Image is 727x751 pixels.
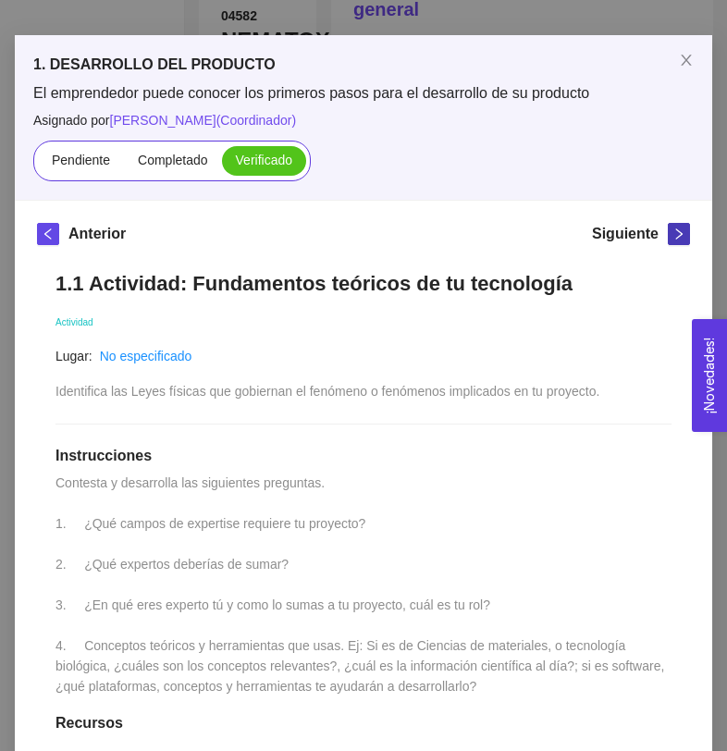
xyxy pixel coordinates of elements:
span: Contesta y desarrolla las siguientes preguntas. 1. ¿Qué campos de expertise requiere tu proyecto?... [55,475,668,694]
span: Actividad [55,317,93,327]
button: Close [660,35,712,87]
h1: Instrucciones [55,447,672,465]
article: Lugar: [55,346,92,366]
h1: Recursos [55,714,672,733]
span: Verificado [236,153,292,167]
span: Asignado por [33,110,694,130]
span: El emprendedor puede conocer los primeros pasos para el desarrollo de su producto [33,83,694,104]
button: right [668,223,690,245]
span: right [669,228,689,240]
span: [PERSON_NAME] ( Coordinador ) [110,113,297,128]
span: Pendiente [52,153,110,167]
span: Identifica las Leyes físicas que gobiernan el fenómeno o fenómenos implicados en tu proyecto. [55,384,599,399]
h5: Anterior [68,223,126,245]
span: close [679,53,694,68]
a: No especificado [100,349,192,363]
h5: Siguiente [592,223,659,245]
h5: 1. DESARROLLO DEL PRODUCTO [33,54,694,76]
span: left [38,228,58,240]
h1: 1.1 Actividad: Fundamentos teóricos de tu tecnología [55,271,672,296]
button: Open Feedback Widget [692,319,727,432]
span: Completado [138,153,208,167]
button: left [37,223,59,245]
